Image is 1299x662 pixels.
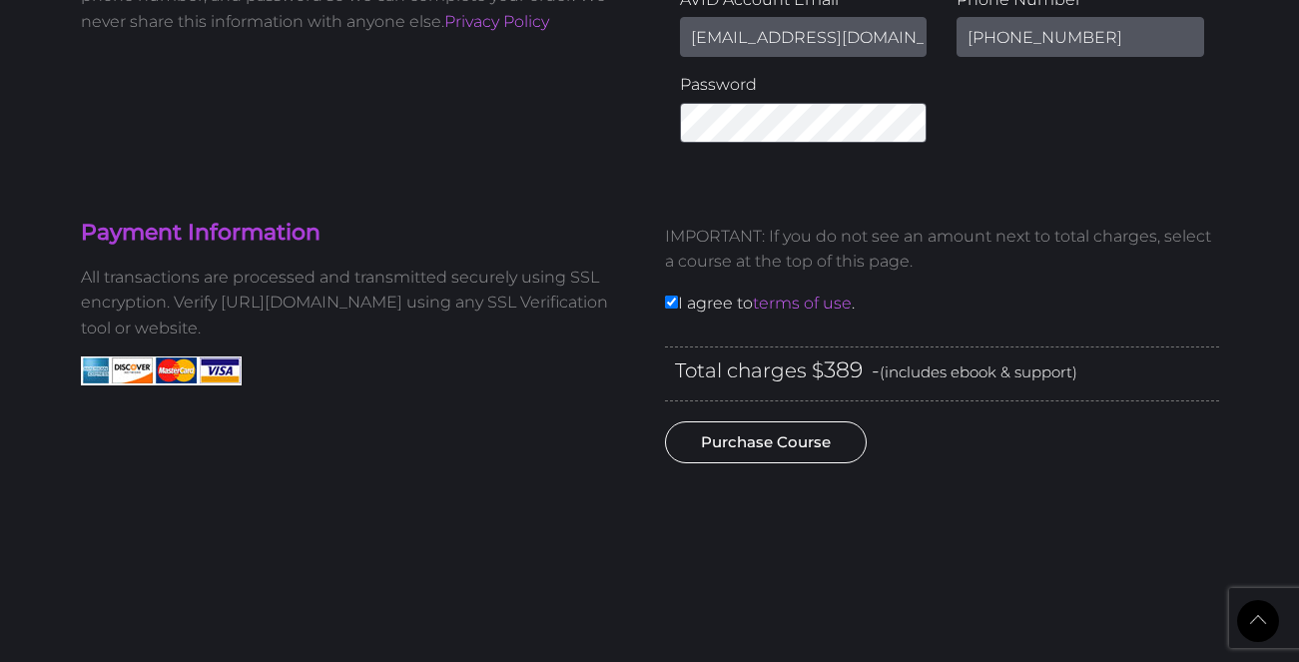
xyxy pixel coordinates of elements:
a: Back to Top [1237,600,1279,642]
div: I agree to . [650,208,1234,346]
img: American Express, Discover, MasterCard, Visa [81,356,242,385]
p: All transactions are processed and transmitted securely using SSL encryption. Verify [URL][DOMAIN... [81,265,635,341]
span: (includes ebook & support) [880,362,1077,381]
p: IMPORTANT: If you do not see an amount next to total charges, select a course at the top of this ... [665,224,1219,275]
label: Password [680,72,928,98]
a: Privacy Policy [444,12,549,31]
div: Total charges $ - [665,346,1219,401]
button: Purchase Course [665,421,867,463]
a: terms of use [753,294,852,313]
h4: Payment Information [81,218,635,249]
